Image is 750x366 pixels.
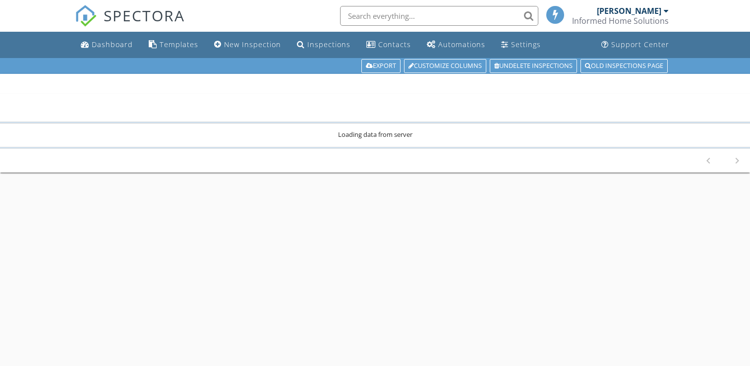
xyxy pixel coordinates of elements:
[362,36,415,54] a: Contacts
[497,36,545,54] a: Settings
[611,40,669,49] div: Support Center
[572,16,669,26] div: Informed Home Solutions
[511,40,541,49] div: Settings
[490,59,577,73] a: Undelete inspections
[340,6,538,26] input: Search everything...
[378,40,411,49] div: Contacts
[210,36,285,54] a: New Inspection
[224,40,281,49] div: New Inspection
[75,13,185,34] a: SPECTORA
[104,5,185,26] span: SPECTORA
[404,59,486,73] a: Customize Columns
[145,36,202,54] a: Templates
[293,36,354,54] a: Inspections
[75,5,97,27] img: The Best Home Inspection Software - Spectora
[361,59,401,73] a: Export
[92,40,133,49] div: Dashboard
[597,6,661,16] div: [PERSON_NAME]
[597,36,673,54] a: Support Center
[77,36,137,54] a: Dashboard
[307,40,350,49] div: Inspections
[438,40,485,49] div: Automations
[580,59,668,73] a: Old inspections page
[423,36,489,54] a: Automations (Basic)
[160,40,198,49] div: Templates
